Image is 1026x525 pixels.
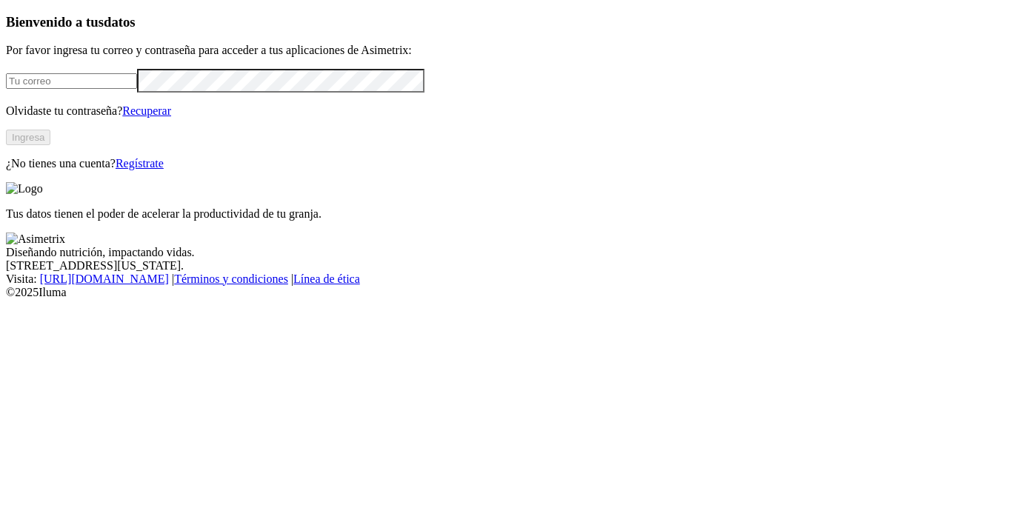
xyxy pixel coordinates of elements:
[6,207,1020,221] p: Tus datos tienen el poder de acelerar la productividad de tu granja.
[6,73,137,89] input: Tu correo
[293,272,360,285] a: Línea de ética
[104,14,136,30] span: datos
[6,157,1020,170] p: ¿No tienes una cuenta?
[6,233,65,246] img: Asimetrix
[6,182,43,195] img: Logo
[174,272,288,285] a: Términos y condiciones
[6,272,1020,286] div: Visita : | |
[6,286,1020,299] div: © 2025 Iluma
[6,104,1020,118] p: Olvidaste tu contraseña?
[40,272,169,285] a: [URL][DOMAIN_NAME]
[6,14,1020,30] h3: Bienvenido a tus
[6,246,1020,259] div: Diseñando nutrición, impactando vidas.
[122,104,171,117] a: Recuperar
[6,259,1020,272] div: [STREET_ADDRESS][US_STATE].
[6,44,1020,57] p: Por favor ingresa tu correo y contraseña para acceder a tus aplicaciones de Asimetrix:
[116,157,164,170] a: Regístrate
[6,130,50,145] button: Ingresa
